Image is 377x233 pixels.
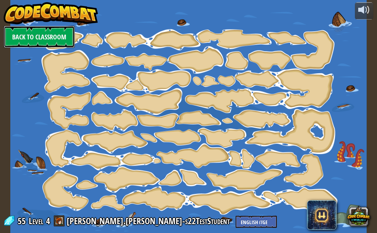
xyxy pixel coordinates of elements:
span: Level [29,215,43,227]
img: CodeCombat - Learn how to code by playing a game [4,2,98,24]
a: [PERSON_NAME].[PERSON_NAME]-s22TestStudent [67,215,232,227]
a: Back to Classroom [4,26,75,48]
button: Adjust volume [355,2,373,20]
span: 55 [18,215,28,227]
span: 4 [46,215,50,227]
